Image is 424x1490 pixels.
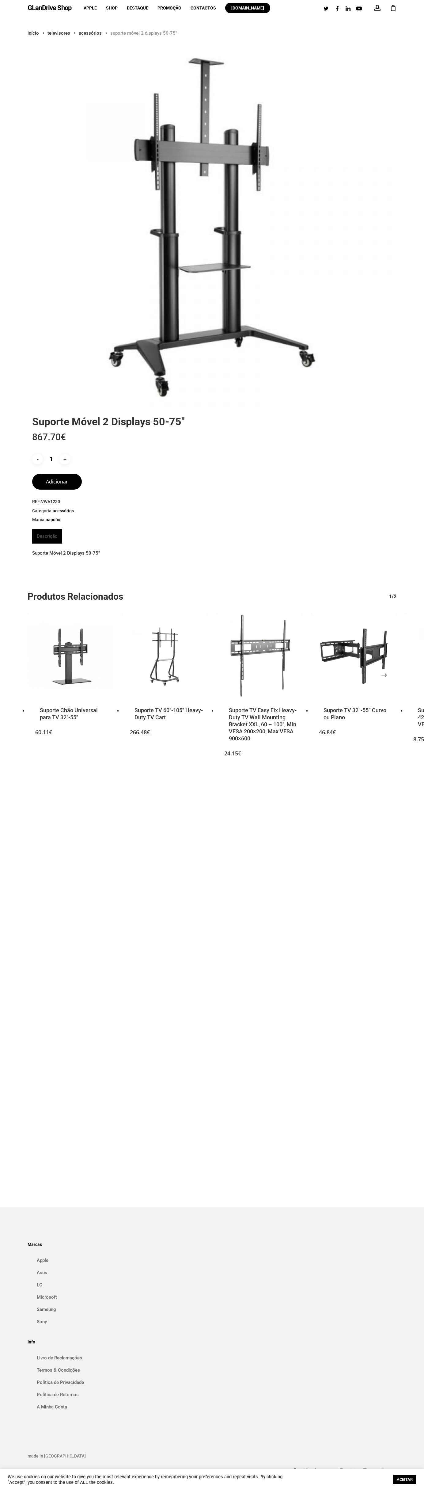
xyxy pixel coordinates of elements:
span: VWA1230 [41,499,60,504]
bdi: 867.70 [32,432,66,442]
img: Placeholder [28,613,113,699]
a: Contactos [191,6,216,10]
img: Placeholder [28,43,396,412]
h2: Produtos Relacionados [28,590,401,603]
a: Cart [390,5,396,11]
span: € [147,728,150,736]
span: € [333,728,336,736]
a: Acessórios [79,30,102,36]
bdi: 24.15 [224,750,241,757]
a: Livro de Reclamações [37,1353,396,1363]
h1: Suporte Móvel 2 Displays 50-75″ [32,415,396,428]
a: Política de Privacidade [37,1377,396,1387]
a: Shop [106,6,118,10]
button: Adicionar [32,474,82,490]
a: Televisores [47,30,70,36]
img: Placeholder [122,613,208,699]
a: ACEITAR [393,1475,416,1484]
a: A Minha Conta [37,1402,396,1412]
h2: Suporte TV 32”-55” Curvo ou Plano [324,707,394,721]
a: Suporte TV 60 [122,613,208,699]
div: We use cookies on our website to give you the most relevant experience by remembering your prefer... [8,1474,294,1485]
button: Next [378,669,390,681]
a: Destaque [127,6,148,10]
img: Placeholder [217,613,302,699]
a: NAPOFIX [46,517,60,522]
a: Descrição [37,529,58,544]
a: Microsoft [37,1292,396,1302]
input: + [59,454,70,464]
p: Suporte Móvel 2 Displays 50-75″ [32,548,396,565]
a: Suporte TV 60″-105″ Heavy-Duty TV Cart [130,707,200,721]
a: Política de Retornos [37,1390,396,1400]
span: € [49,728,52,736]
a: Suporte TV Easy Fix Heavy-Duty TV Wall Mounting Bracket XXL, 60 - 100 [217,613,302,699]
a: Apple [37,1255,396,1265]
a: Termos & Condições [37,1365,396,1375]
a: Suporte Chão Universal para TV 32″-55″ [35,707,105,721]
span: € [61,432,66,442]
span: Suporte Móvel 2 Displays 50-75″ [110,30,177,36]
h2: Suporte TV 60″-105″ Heavy-Duty TV Cart [134,707,205,721]
a: Apple [84,6,97,10]
a: Asus [37,1268,396,1278]
input: - [32,454,43,464]
img: Placeholder [311,613,397,699]
bdi: 266.48 [130,728,150,736]
a: Início [28,30,39,36]
a: [DOMAIN_NAME] [225,6,270,10]
span: € [238,750,241,757]
a: Suporte TV Easy Fix Heavy-Duty TV Wall Mounting Bracket XXL, 60 – 100″, Min VESA 200×200; Max VES... [224,707,294,743]
h4: Marcas [28,1240,396,1249]
a: Suporte TV 32”-55” Curvo ou Plano [319,707,389,721]
h2: Suporte Chão Universal para TV 32″-55″ [40,707,110,721]
span: [DOMAIN_NAME] [231,6,264,10]
input: Product quantity [44,454,58,464]
div: 1/2 [383,590,396,603]
span: REF: [32,499,396,505]
a: Promoção [157,6,181,10]
h2: Suporte TV Easy Fix Heavy-Duty TV Wall Mounting Bracket XXL, 60 – 100″, Min VESA 200×200; Max VES... [229,707,299,743]
a: Samsung [37,1305,396,1314]
a: LG [37,1280,396,1290]
span: Marca: [32,517,396,523]
bdi: 46.84 [319,728,336,736]
h4: Info [28,1337,396,1347]
a: Sony [37,1317,396,1327]
a: GLanDrive Shop [28,5,71,11]
a: Suporte TV 32''-55'' Curvo ou Plano [311,613,397,699]
a: Suporte Chão Universal para TV 32 [28,613,113,699]
a: Acessórios [53,508,74,514]
p: made in [GEOGRAPHIC_DATA] [28,1453,396,1466]
span: Categoria: [32,508,396,514]
bdi: 60.11 [35,728,52,736]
